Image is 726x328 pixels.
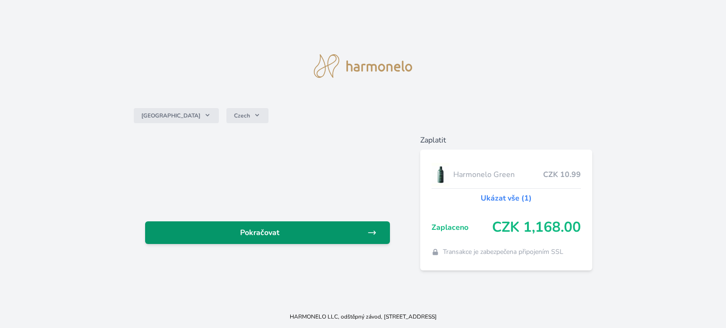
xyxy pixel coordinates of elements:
img: logo.svg [314,54,412,78]
img: CLEAN_GREEN_se_stinem_x-lo.jpg [432,163,449,186]
span: Transakce je zabezpečena připojením SSL [443,247,563,257]
span: Pokračovat [153,227,367,238]
span: [GEOGRAPHIC_DATA] [141,112,200,119]
button: Czech [226,108,268,123]
span: Harmonelo Green [453,169,543,180]
a: Ukázat vše (1) [481,193,532,204]
a: Pokračovat [145,221,390,244]
span: CZK 1,168.00 [492,219,581,236]
span: Czech [234,112,250,119]
span: CZK 10.99 [543,169,581,180]
button: [GEOGRAPHIC_DATA] [134,108,219,123]
span: Zaplaceno [432,222,492,233]
h6: Zaplatit [420,135,592,146]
